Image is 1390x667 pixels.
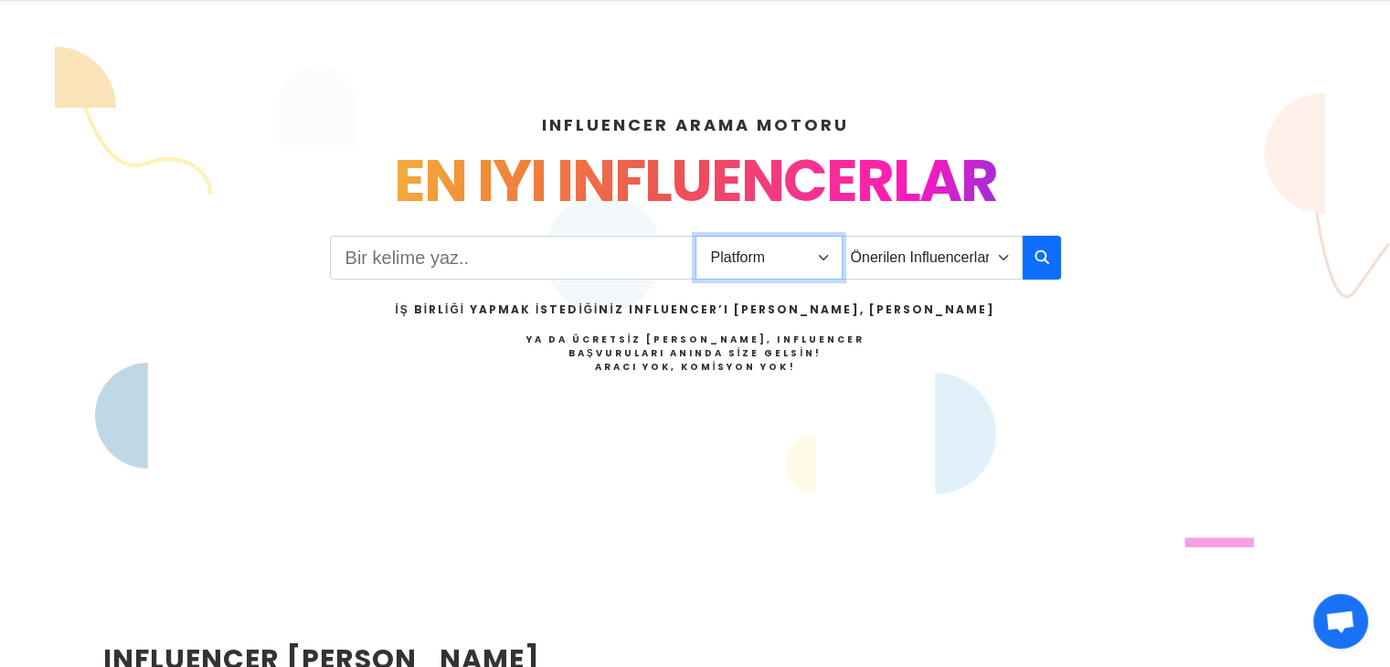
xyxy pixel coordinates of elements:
div: Açık sohbet [1313,594,1368,649]
div: EN IYI INFLUENCERLAR [103,137,1288,225]
input: Search [330,236,696,280]
h4: INFLUENCER ARAMA MOTORU [103,112,1288,137]
h4: Ya da Ücretsiz [PERSON_NAME], Influencer Başvuruları Anında Size Gelsin! [395,333,994,374]
strong: Aracı Yok, Komisyon Yok! [595,360,796,374]
h2: İş Birliği Yapmak İstediğiniz Influencer’ı [PERSON_NAME], [PERSON_NAME] [395,302,994,318]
